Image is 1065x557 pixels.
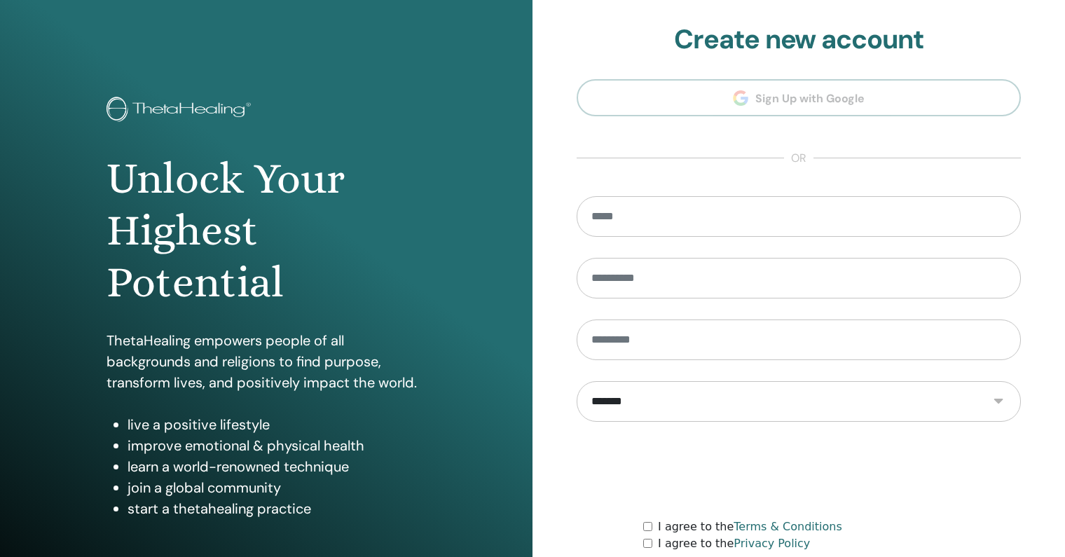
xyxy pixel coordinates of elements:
[658,518,842,535] label: I agree to the
[128,456,427,477] li: learn a world-renowned technique
[128,477,427,498] li: join a global community
[106,153,427,309] h1: Unlock Your Highest Potential
[577,24,1021,56] h2: Create new account
[128,435,427,456] li: improve emotional & physical health
[128,414,427,435] li: live a positive lifestyle
[106,330,427,393] p: ThetaHealing empowers people of all backgrounds and religions to find purpose, transform lives, a...
[692,443,905,497] iframe: reCAPTCHA
[734,537,810,550] a: Privacy Policy
[734,520,841,533] a: Terms & Conditions
[784,150,813,167] span: or
[658,535,810,552] label: I agree to the
[128,498,427,519] li: start a thetahealing practice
